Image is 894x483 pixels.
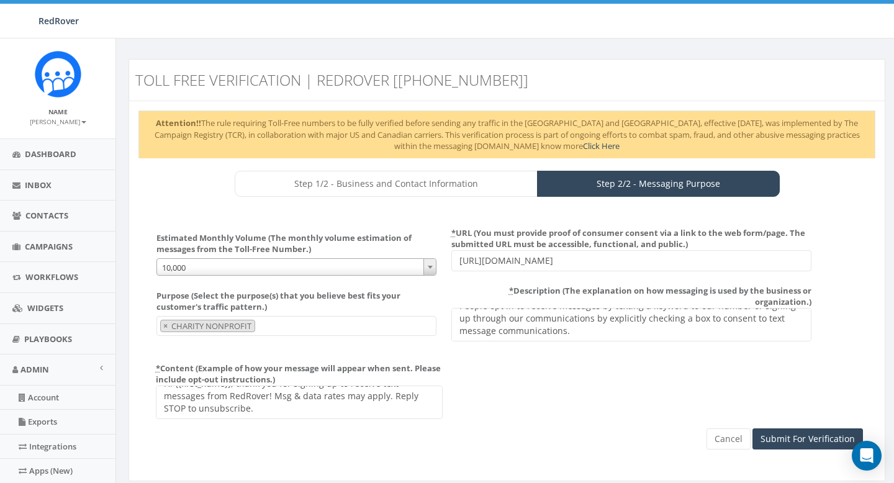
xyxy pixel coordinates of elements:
textarea: People opt in to receive messages by texting a keyword to our number or signing up on our website... [451,308,811,341]
label: Purpose (Select the purpose(s) that you believe best fits your customer's traffic pattern.) [156,290,437,313]
label: URL (You must provide proof of consumer consent via a link to the web form/page. The submitted UR... [451,223,811,250]
span: × [163,320,168,332]
textarea: Search [258,321,264,332]
label: Content (Example of how your message will appear when sent. Please include opt-out instructions.) [156,358,443,386]
a: Step 1/2 - Business and Contact Information [235,171,538,197]
span: Playbooks [24,333,72,345]
a: Click Here [583,140,620,151]
span: Dashboard [25,148,76,160]
label: Estimated Monthly Volume (The monthly volume estimation of messages from the Toll-Free Number.) [156,232,437,255]
textarea: Hi {{first_name}}, thanks for connecting! This is a message from {{organization_name}}. Reply STO... [156,386,443,419]
span: RedRover [38,15,79,27]
span: Workflows [25,271,78,282]
div: The rule requiring Toll-Free numbers to be fully verified before sending any traffic in the [GEOG... [138,111,875,158]
span: Campaigns [25,241,73,252]
span: 10,000 [156,258,437,276]
a: Cancel [707,428,751,449]
span: Widgets [27,302,63,314]
span: Inbox [25,179,52,191]
abbr: required [156,363,160,374]
span: Contacts [25,210,68,221]
strong: Attention!! [156,117,201,129]
span: 10,000 [157,259,436,276]
small: [PERSON_NAME] [30,117,86,126]
h3: Toll Free Verification | RedRover [[PHONE_NUMBER]] [135,72,688,88]
button: Remove item [161,320,170,332]
span: CHARITY NONPROFIT [170,320,255,332]
div: Open Intercom Messenger [852,441,882,471]
abbr: required [509,285,513,296]
label: Description (The explanation on how messaging is used by the business or organization.) [451,281,811,308]
input: URL [451,250,811,271]
img: Rally_Corp_Icon.png [35,51,81,97]
abbr: required [451,227,456,238]
span: Admin [20,364,49,375]
input: Submit For Verification [752,428,863,449]
a: [PERSON_NAME] [30,115,86,127]
a: Step 2/2 - Messaging Purpose [537,171,780,197]
small: Name [48,107,68,116]
li: CHARITY NONPROFIT [160,320,255,333]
